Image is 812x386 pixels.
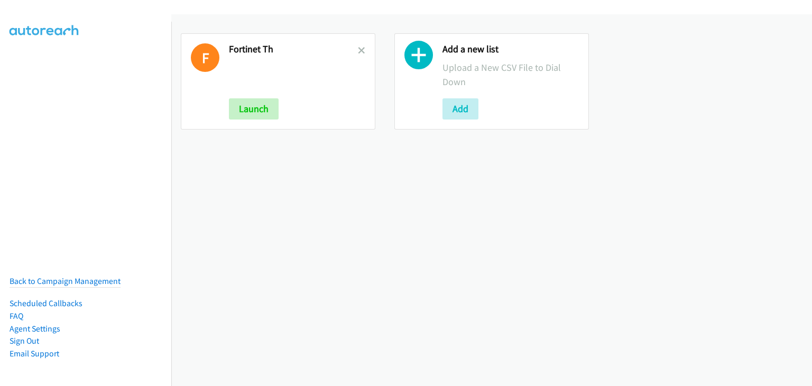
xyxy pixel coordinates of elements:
a: Back to Campaign Management [10,276,121,286]
button: Add [442,98,478,120]
a: FAQ [10,311,23,321]
a: Scheduled Callbacks [10,298,82,308]
p: Upload a New CSV File to Dial Down [442,60,579,89]
h2: Fortinet Th [229,43,358,56]
button: Launch [229,98,279,120]
a: Email Support [10,348,59,359]
h2: Add a new list [442,43,579,56]
a: Agent Settings [10,324,60,334]
h1: F [191,43,219,72]
a: Sign Out [10,336,39,346]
